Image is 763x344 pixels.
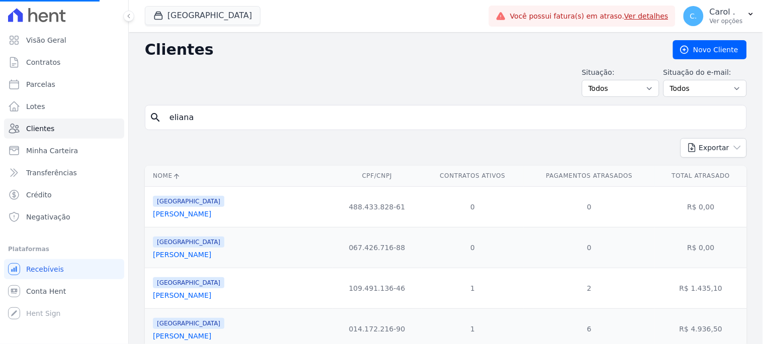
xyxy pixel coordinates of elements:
th: Total Atrasado [655,166,747,186]
a: [PERSON_NAME] [153,251,211,259]
td: R$ 0,00 [655,227,747,268]
a: [PERSON_NAME] [153,291,211,299]
span: C. [690,13,697,20]
input: Buscar por nome, CPF ou e-mail [163,107,742,128]
span: Transferências [26,168,77,178]
span: Parcelas [26,79,55,89]
span: Minha Carteira [26,146,78,156]
div: Plataformas [8,243,120,255]
a: Visão Geral [4,30,124,50]
span: Negativação [26,212,70,222]
td: 488.433.828-61 [332,186,421,227]
td: 0 [524,186,655,227]
td: 2 [524,268,655,308]
a: Ver detalhes [624,12,668,20]
span: [GEOGRAPHIC_DATA] [153,237,224,248]
a: Clientes [4,119,124,139]
span: Clientes [26,124,54,134]
label: Situação: [582,67,659,78]
a: [PERSON_NAME] [153,332,211,340]
p: Ver opções [710,17,743,25]
td: 067.426.716-88 [332,227,421,268]
a: Recebíveis [4,259,124,279]
th: CPF/CNPJ [332,166,421,186]
a: Conta Hent [4,281,124,301]
button: C. Carol . Ver opções [675,2,763,30]
button: Exportar [681,138,747,158]
a: Novo Cliente [673,40,747,59]
span: Visão Geral [26,35,66,45]
span: [GEOGRAPHIC_DATA] [153,196,224,207]
a: Lotes [4,96,124,117]
span: [GEOGRAPHIC_DATA] [153,318,224,329]
td: R$ 1.435,10 [655,268,747,308]
td: 0 [421,227,524,268]
a: Crédito [4,185,124,205]
a: Transferências [4,163,124,183]
a: [PERSON_NAME] [153,210,211,218]
a: Negativação [4,207,124,227]
td: 0 [421,186,524,227]
td: 1 [421,268,524,308]
a: Parcelas [4,74,124,94]
th: Pagamentos Atrasados [524,166,655,186]
th: Contratos Ativos [421,166,524,186]
span: Crédito [26,190,52,200]
h2: Clientes [145,41,657,59]
td: 0 [524,227,655,268]
a: Contratos [4,52,124,72]
label: Situação do e-mail: [663,67,747,78]
a: Minha Carteira [4,141,124,161]
td: 109.491.136-46 [332,268,421,308]
td: R$ 0,00 [655,186,747,227]
i: search [149,111,161,124]
p: Carol . [710,7,743,17]
th: Nome [145,166,332,186]
span: Recebíveis [26,264,64,274]
span: [GEOGRAPHIC_DATA] [153,277,224,288]
button: [GEOGRAPHIC_DATA] [145,6,261,25]
span: Você possui fatura(s) em atraso. [510,11,668,22]
span: Contratos [26,57,60,67]
span: Lotes [26,101,45,111]
span: Conta Hent [26,286,66,296]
